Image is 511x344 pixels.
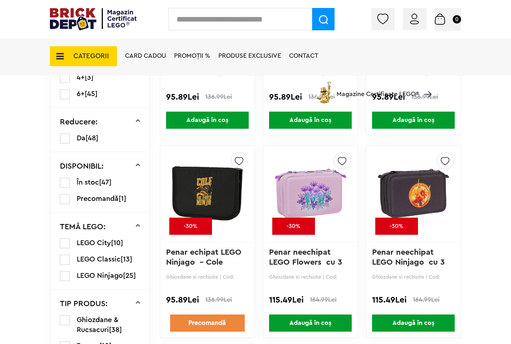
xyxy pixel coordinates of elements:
[166,248,244,266] a: Penar echipat LEGO Ninjago - Cole
[366,315,460,332] a: Adaugă în coș
[372,274,455,280] p: Ghiozdane si rechizite | Cod: 20237-2502
[125,53,166,59] a: Card Cadou
[453,15,461,24] small: 0
[269,315,352,332] span: Adaugă în coș
[372,296,407,304] span: 115.49Lei
[166,112,249,129] span: Adaugă în coș
[77,179,99,186] span: În stoc
[372,248,447,276] a: Penar neechipat LEGO Ninjago cu 3 com...
[218,53,281,59] a: Produse exclusive
[77,239,111,246] span: LEGO City
[263,315,357,332] a: Adaugă în coș
[119,195,126,202] span: [1]
[413,297,440,303] span: 164.99Lei
[289,53,318,59] a: Contact
[77,256,121,263] span: LEGO Classic
[170,138,244,250] img: Penar echipat LEGO Ninjago - Cole
[73,53,109,59] span: CATEGORII
[269,274,352,280] p: Ghiozdane si rechizite | Cod: 20237-2506
[77,272,123,279] span: LEGO Ninjago
[269,296,304,304] span: 115.49Lei
[85,134,98,142] span: [48]
[272,218,315,235] div: -30%
[121,256,132,263] span: [13]
[174,53,210,59] a: PROMOȚII %
[60,118,98,126] p: Reducere:
[169,218,212,235] div: -30%
[166,274,249,280] p: Ghiozdane si rechizite | Cod: 20295-2513
[205,297,232,303] span: 136.99Lei
[273,138,347,250] img: Penar neechipat LEGO Flowers cu 3 compartimente
[99,179,111,186] span: [47]
[60,223,106,231] p: TEMĂ LEGO:
[77,134,85,142] span: Da
[160,112,254,129] a: Adaugă în coș
[77,316,119,333] span: Ghiozdane & Rucsacuri
[109,326,122,333] span: [38]
[263,112,357,129] a: Adaugă în coș
[375,218,418,235] div: -30%
[419,81,432,87] a: Magazine Certificate LEGO®
[77,195,119,202] span: Precomandă
[111,239,123,246] span: [10]
[310,297,337,303] span: 164.99Lei
[123,272,136,279] span: [25]
[60,300,108,308] p: TIP PRODUS:
[372,315,455,332] span: Adaugă în coș
[337,80,419,98] span: Magazine Certificate LEGO®
[269,248,345,276] a: Penar neechipat LEGO Flowers cu 3 com...
[376,138,450,250] img: Penar neechipat LEGO Ninjago cu 3 compartimente - Dragon Energy
[366,112,460,129] a: Adaugă în coș
[269,112,352,129] span: Adaugă în coș
[166,296,199,304] span: 95.89Lei
[170,315,245,332] a: Precomandă
[60,162,104,170] p: DISPONIBIL:
[372,112,455,129] span: Adaugă în coș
